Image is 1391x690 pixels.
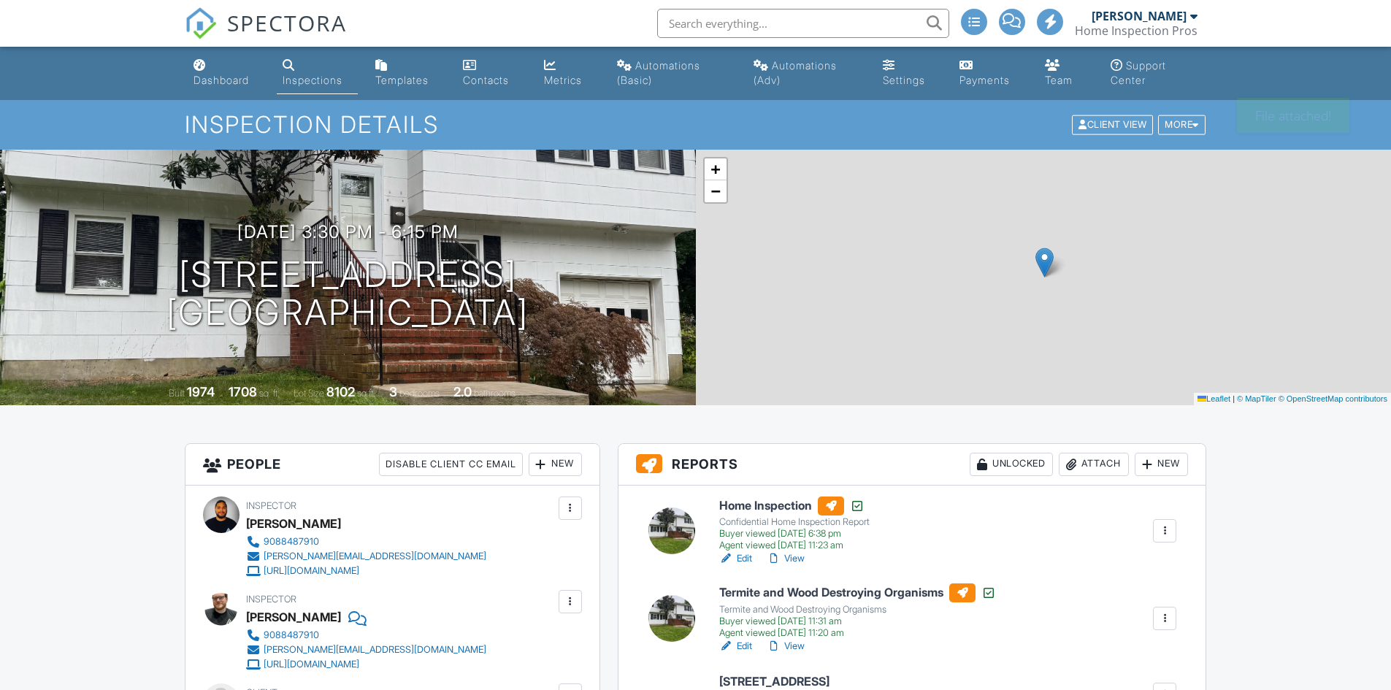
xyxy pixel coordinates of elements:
a: Support Center [1105,53,1203,94]
div: 2.0 [453,384,472,399]
div: Templates [375,74,429,86]
a: View [767,551,805,566]
h3: People [185,444,599,486]
div: Disable Client CC Email [379,453,523,476]
a: Settings [877,53,942,94]
a: Payments [954,53,1027,94]
a: 9088487910 [246,534,486,549]
a: View [767,639,805,653]
div: 9088487910 [264,629,319,641]
h6: [STREET_ADDRESS] [719,675,829,689]
div: Buyer viewed [DATE] 11:31 am [719,616,996,627]
img: The Best Home Inspection Software - Spectora [185,7,217,39]
a: [URL][DOMAIN_NAME] [246,657,486,672]
a: Metrics [538,53,599,94]
h6: Termite and Wood Destroying Organisms [719,583,996,602]
div: 1708 [229,384,257,399]
a: Dashboard [188,53,265,94]
a: Zoom in [705,158,727,180]
a: [PERSON_NAME][EMAIL_ADDRESS][DOMAIN_NAME] [246,549,486,564]
div: [PERSON_NAME][EMAIL_ADDRESS][DOMAIN_NAME] [264,551,486,562]
div: Team [1045,74,1073,86]
h3: [DATE] 3:30 pm - 6:15 pm [237,222,459,242]
div: [PERSON_NAME][EMAIL_ADDRESS][DOMAIN_NAME] [264,644,486,656]
span: sq.ft. [357,388,375,399]
a: © OpenStreetMap contributors [1279,394,1387,403]
div: [PERSON_NAME] [246,606,341,628]
div: Inspections [283,74,342,86]
a: Edit [719,551,752,566]
span: Lot Size [294,388,324,399]
div: New [1135,453,1188,476]
div: File attached! [1237,98,1349,133]
h3: Reports [618,444,1206,486]
a: Zoom out [705,180,727,202]
span: + [710,160,720,178]
div: 3 [389,384,397,399]
div: Payments [959,74,1010,86]
a: Inspections [277,53,359,94]
div: Buyer viewed [DATE] 6:38 pm [719,528,870,540]
span: sq. ft. [259,388,280,399]
a: © MapTiler [1237,394,1276,403]
span: Inspector [246,594,296,605]
a: Termite and Wood Destroying Organisms Termite and Wood Destroying Organisms Buyer viewed [DATE] 1... [719,583,996,639]
div: Contacts [463,74,509,86]
a: [PERSON_NAME][EMAIL_ADDRESS][DOMAIN_NAME] [246,643,486,657]
h1: Inspection Details [185,112,1207,137]
div: More [1158,115,1206,135]
a: 9088487910 [246,628,486,643]
div: Home Inspection Pros [1075,23,1198,38]
a: Leaflet [1198,394,1230,403]
div: Automations (Adv) [754,59,837,86]
div: 1974 [187,384,215,399]
span: − [710,182,720,200]
span: | [1233,394,1235,403]
div: [URL][DOMAIN_NAME] [264,659,359,670]
div: Metrics [544,74,582,86]
div: Settings [883,74,925,86]
div: [URL][DOMAIN_NAME] [264,565,359,577]
span: bathrooms [474,388,516,399]
a: Team [1039,53,1093,94]
div: Support Center [1111,59,1166,86]
div: Unlocked [970,453,1053,476]
a: Automations (Advanced) [748,53,865,94]
a: Edit [719,639,752,653]
div: Attach [1059,453,1129,476]
a: Contacts [457,53,527,94]
div: Termite and Wood Destroying Organisms [719,604,996,616]
a: Home Inspection Confidential Home Inspection Report Buyer viewed [DATE] 6:38 pm Agent viewed [DAT... [719,497,870,552]
div: [PERSON_NAME] [1092,9,1187,23]
div: 9088487910 [264,536,319,548]
div: [PERSON_NAME] [246,513,341,534]
span: Inspector [246,500,296,511]
div: Agent viewed [DATE] 11:20 am [719,627,996,639]
div: Automations (Basic) [617,59,700,86]
a: SPECTORA [185,20,347,50]
div: 8102 [326,384,355,399]
input: Search everything... [657,9,949,38]
h1: [STREET_ADDRESS] [GEOGRAPHIC_DATA] [166,256,529,333]
div: Client View [1072,115,1153,135]
span: bedrooms [399,388,440,399]
div: Confidential Home Inspection Report [719,516,870,528]
h6: Home Inspection [719,497,870,515]
a: Client View [1070,118,1157,129]
a: Templates [369,53,445,94]
div: Dashboard [193,74,249,86]
img: Marker [1035,248,1054,277]
span: Built [169,388,185,399]
a: [URL][DOMAIN_NAME] [246,564,486,578]
span: SPECTORA [227,7,347,38]
div: New [529,453,582,476]
div: Agent viewed [DATE] 11:23 am [719,540,870,551]
a: Automations (Basic) [611,53,736,94]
